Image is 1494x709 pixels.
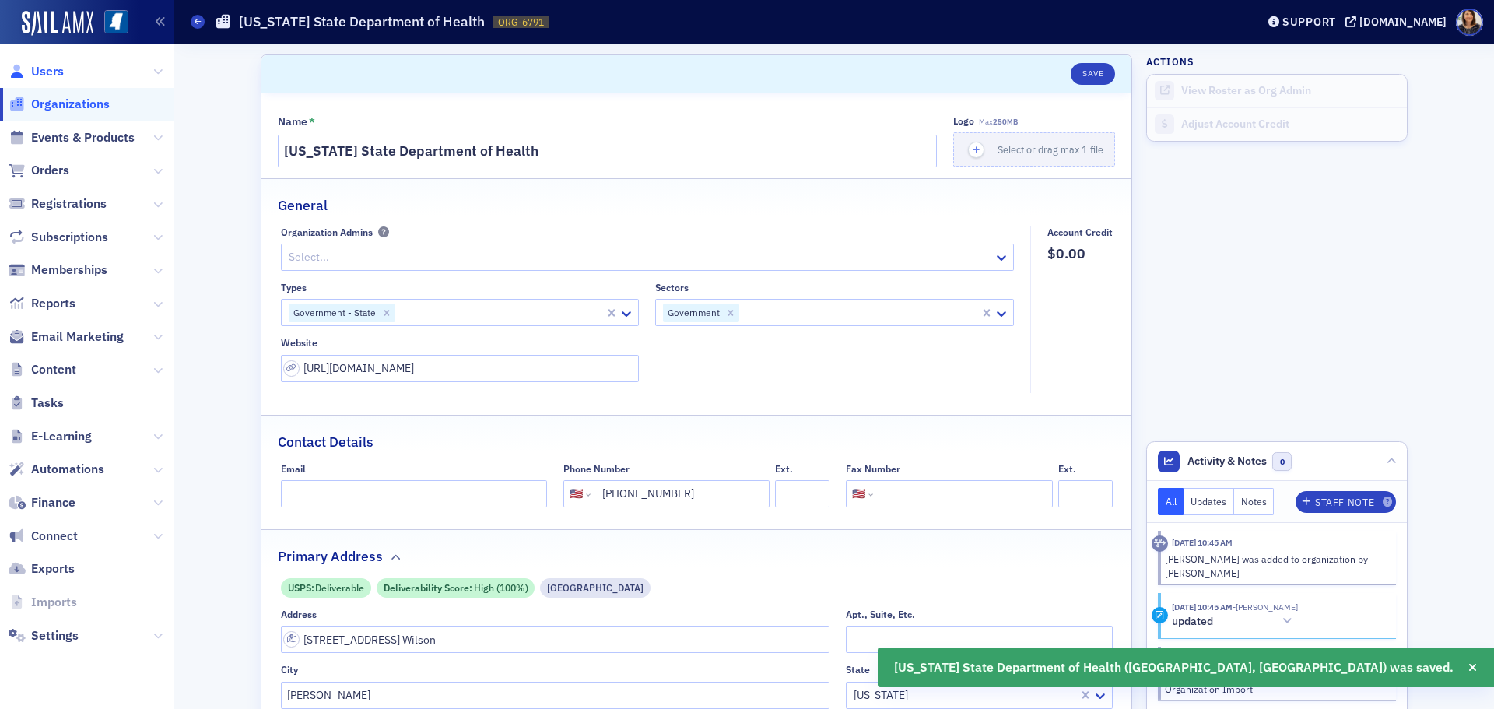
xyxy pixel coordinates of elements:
span: USPS : [288,581,316,595]
button: Notes [1234,488,1275,515]
div: Remove Government - State [378,304,395,322]
div: Update [1152,607,1168,623]
div: [DOMAIN_NAME] [1359,15,1447,29]
span: Reports [31,295,75,312]
div: Apt., Suite, Etc. [846,609,915,620]
a: Settings [9,627,79,644]
h5: updated [1172,615,1213,629]
a: Organizations [9,96,110,113]
span: Subscriptions [31,229,108,246]
a: Tasks [9,395,64,412]
div: USPS: Deliverable [281,578,371,598]
div: Website [281,337,317,349]
span: Profile [1456,9,1483,36]
span: ORG-6791 [498,16,544,29]
img: SailAMX [104,10,128,34]
button: Staff Note [1296,491,1396,513]
a: View Homepage [93,10,128,37]
span: Tasks [31,395,64,412]
span: Ellen Vaughn [1233,602,1298,612]
div: 🇺🇸 [570,486,583,502]
span: Content [31,361,76,378]
div: [PERSON_NAME] was added to organization by [PERSON_NAME] [1165,552,1385,581]
a: Content [9,361,76,378]
a: Exports [9,560,75,577]
div: Support [1282,15,1336,29]
div: Activity [1152,535,1168,552]
h1: [US_STATE] State Department of Health [239,12,485,31]
div: Ext. [775,463,793,475]
div: Adjust Account Credit [1181,118,1399,132]
span: Max [979,117,1018,127]
a: Connect [9,528,78,545]
div: Government - State [289,304,378,322]
div: State [846,664,870,676]
a: Imports [9,594,77,611]
span: Exports [31,560,75,577]
span: Events & Products [31,129,135,146]
a: Orders [9,162,69,179]
span: Email Marketing [31,328,124,346]
a: Users [9,63,64,80]
div: Staff Note [1315,498,1374,507]
div: Sectors [655,282,689,293]
span: Deliverability Score : [384,581,474,595]
div: Account Credit [1047,226,1113,238]
div: Email [281,463,306,475]
button: Updates [1184,488,1234,515]
a: Adjust Account Credit [1147,107,1407,141]
div: Phone Number [563,463,630,475]
abbr: This field is required [309,115,315,129]
div: Address [281,609,317,620]
span: 0 [1272,452,1292,472]
div: City [281,664,298,676]
span: Registrations [31,195,107,212]
a: Reports [9,295,75,312]
span: Orders [31,162,69,179]
button: [DOMAIN_NAME] [1345,16,1452,27]
a: Subscriptions [9,229,108,246]
div: Government [663,304,722,322]
a: E-Learning [9,428,92,445]
div: 🇺🇸 [852,486,865,502]
span: Imports [31,594,77,611]
span: Users [31,63,64,80]
span: [US_STATE] State Department of Health ([GEOGRAPHIC_DATA], [GEOGRAPHIC_DATA]) was saved. [894,658,1454,677]
span: Finance [31,494,75,511]
time: 9/4/2025 10:45 AM [1172,537,1233,548]
span: Select or drag max 1 file [998,143,1103,156]
div: Remove Government [722,304,739,322]
div: Deliverability Score: High (100%) [377,578,535,598]
div: Fax Number [846,463,900,475]
a: Finance [9,494,75,511]
a: Registrations [9,195,107,212]
span: E-Learning [31,428,92,445]
img: SailAMX [22,11,93,36]
a: Memberships [9,261,107,279]
div: Name [278,115,307,129]
a: Email Marketing [9,328,124,346]
button: updated [1172,613,1298,630]
span: Organizations [31,96,110,113]
div: Logo [953,115,974,127]
time: 9/4/2025 10:45 AM [1172,602,1233,612]
button: All [1158,488,1184,515]
h2: Primary Address [278,546,383,567]
span: Memberships [31,261,107,279]
span: 250MB [993,117,1018,127]
span: $0.00 [1047,244,1113,264]
span: Activity & Notes [1187,453,1267,469]
div: Organization Admins [281,226,373,238]
span: Connect [31,528,78,545]
button: Save [1071,63,1115,85]
h4: Actions [1146,54,1194,68]
button: Select or drag max 1 file [953,132,1115,167]
div: Ext. [1058,463,1076,475]
a: Automations [9,461,104,478]
span: Settings [31,627,79,644]
h2: Contact Details [278,432,373,452]
h2: General [278,195,328,216]
div: Types [281,282,307,293]
span: Automations [31,461,104,478]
